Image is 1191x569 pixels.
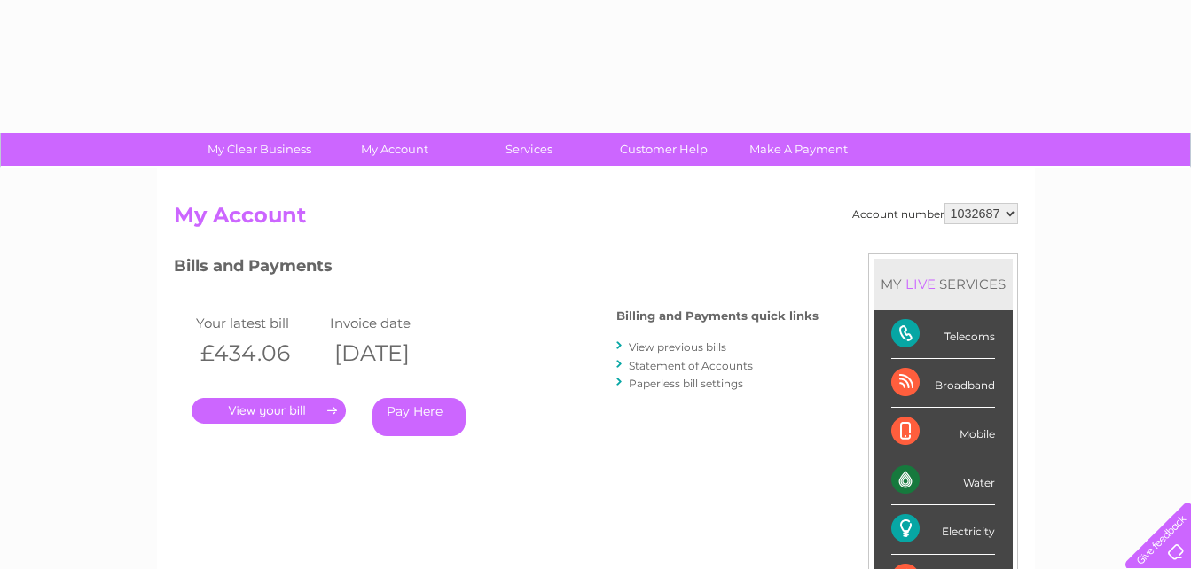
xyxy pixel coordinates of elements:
td: Invoice date [325,311,459,335]
td: Your latest bill [192,311,325,335]
a: My Account [321,133,467,166]
a: Pay Here [372,398,466,436]
div: Water [891,456,995,505]
div: Broadband [891,359,995,408]
div: MY SERVICES [874,259,1013,309]
a: Paperless bill settings [629,377,743,390]
th: £434.06 [192,335,325,371]
h3: Bills and Payments [174,253,819,284]
a: View previous bills [629,340,726,354]
th: [DATE] [325,335,459,371]
h2: My Account [174,203,1018,237]
div: Mobile [891,408,995,456]
a: My Clear Business [186,133,333,166]
div: Electricity [891,505,995,554]
a: Make A Payment [725,133,872,166]
div: Account number [852,203,1018,224]
a: . [192,398,346,424]
h4: Billing and Payments quick links [616,309,819,323]
a: Customer Help [591,133,737,166]
a: Statement of Accounts [629,359,753,372]
a: Services [456,133,602,166]
div: LIVE [902,276,939,292]
div: Telecoms [891,310,995,359]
